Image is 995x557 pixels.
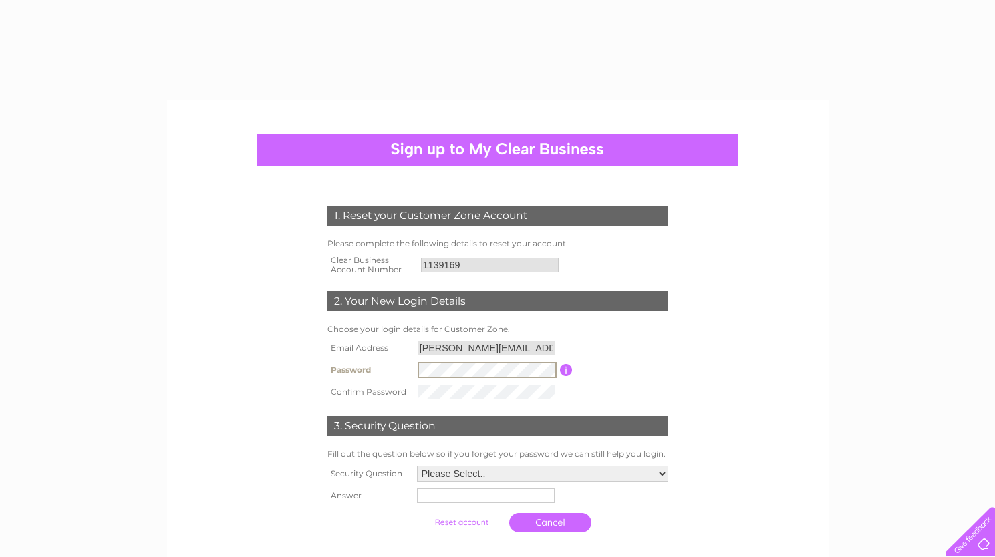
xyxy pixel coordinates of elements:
input: Information [560,364,573,376]
th: Security Question [324,462,414,485]
th: Email Address [324,337,414,359]
div: 1. Reset your Customer Zone Account [327,206,668,226]
td: Please complete the following details to reset your account. [324,236,672,252]
div: 2. Your New Login Details [327,291,668,311]
div: 3. Security Question [327,416,668,436]
th: Answer [324,485,414,506]
th: Clear Business Account Number [324,252,418,278]
th: Password [324,359,414,381]
td: Fill out the question below so if you forget your password we can still help you login. [324,446,672,462]
th: Confirm Password [324,381,414,403]
input: Submit [420,513,503,532]
a: Cancel [509,513,591,532]
td: Choose your login details for Customer Zone. [324,321,672,337]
